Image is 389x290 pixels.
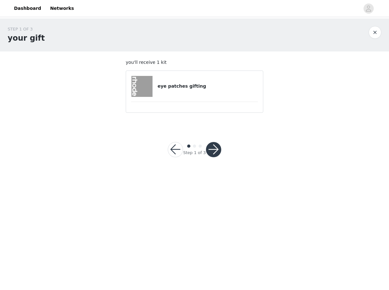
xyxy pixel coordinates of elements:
[158,83,258,90] h4: eye patches gifting
[365,3,371,14] div: avatar
[10,1,45,16] a: Dashboard
[8,26,45,32] div: STEP 1 OF 3
[8,32,45,44] h1: your gift
[183,150,206,156] div: Step 1 of 3
[131,76,152,97] img: eye patches gifting
[126,59,263,66] p: you'll receive 1 kit
[46,1,78,16] a: Networks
